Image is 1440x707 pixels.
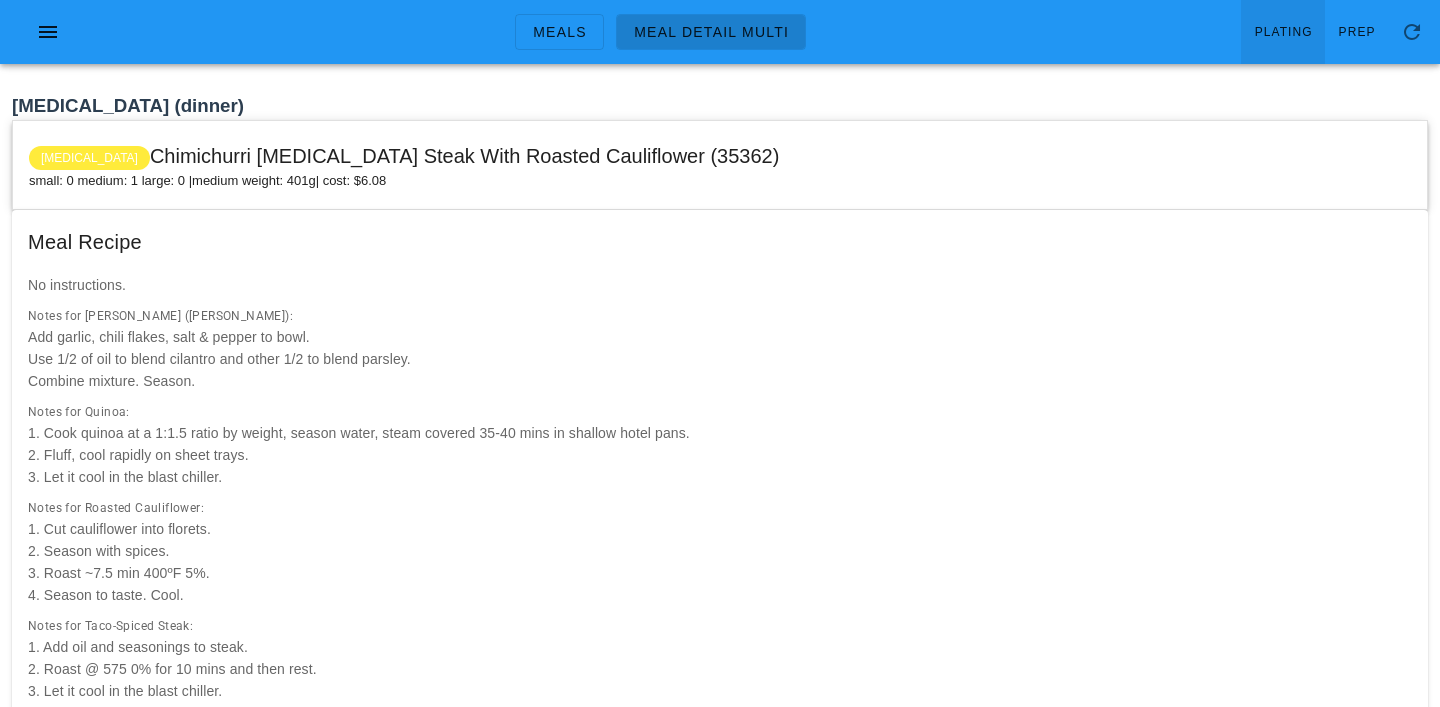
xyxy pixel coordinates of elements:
span: Plating [1254,25,1313,39]
span: Add garlic, chili flakes, salt & pepper to bowl. [28,329,310,345]
div: No instructions. [16,262,1424,308]
div: Meal Recipe [12,210,1428,274]
span: Notes for [PERSON_NAME] ([PERSON_NAME]): [28,309,293,323]
span: 2. Fluff, cool rapidly on sheet trays. [28,447,249,463]
span: Chimichurri [MEDICAL_DATA] Steak With Roasted Cauliflower (35362) [29,145,779,167]
span: 3. Let it cool in the blast chiller. [28,469,222,485]
span: 4. Season to taste. Cool. [28,587,184,603]
span: Meals [532,24,587,40]
span: 1. Add oil and seasonings to steak. [28,639,248,655]
span: Meal Detail Multi [633,24,789,40]
span: Use 1/2 of oil to blend cilantro and other 1/2 to blend parsley. [28,351,411,367]
span: Notes for Roasted Cauliflower: [28,501,204,515]
span: 1. Cook quinoa at a 1:1.5 ratio by weight, season water, steam covered 35-40 mins in shallow hote... [28,425,690,441]
span: 3. Roast ~7.5 min 400ºF 5%. [28,565,210,581]
span: Notes for Taco-Spiced Steak: [28,619,193,633]
span: 3. Let it cool in the blast chiller. [28,683,222,699]
span: 2. Roast @ 575 0% for 10 mins and then rest. [28,661,317,677]
span: 2. Season with spices. [28,543,170,559]
span: small: 0 medium: 1 large: 0 | [29,171,192,191]
span: [MEDICAL_DATA] [41,146,138,170]
span: | cost: $6.08 [316,171,387,191]
a: Meal Detail Multi [616,14,806,50]
h3: [MEDICAL_DATA] (dinner) [12,92,1428,120]
span: Notes for Quinoa: [28,405,130,419]
span: 1. Cut cauliflower into florets. [28,521,211,537]
span: medium weight: 401g [192,171,316,191]
a: Meals [515,14,604,50]
span: Prep [1338,25,1376,39]
span: Combine mixture. Season. [28,373,195,389]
